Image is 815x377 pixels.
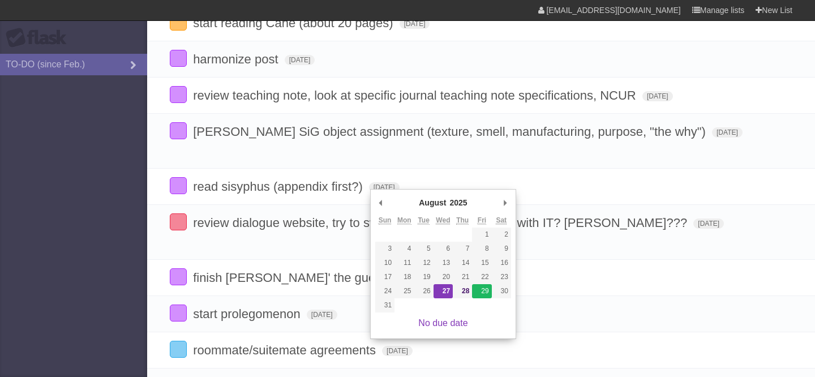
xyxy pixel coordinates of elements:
button: 24 [375,284,394,298]
label: Done [170,341,187,358]
button: 2 [492,228,511,242]
label: Done [170,213,187,230]
button: 25 [394,284,414,298]
span: [DATE] [369,182,400,192]
abbr: Monday [397,216,411,225]
span: roommate/suitemate agreements [193,343,379,357]
button: 11 [394,256,414,270]
abbr: Sunday [379,216,392,225]
button: 17 [375,270,394,284]
button: 21 [453,270,472,284]
span: read sisyphus (appendix first?) [193,179,366,194]
button: Previous Month [375,194,387,211]
button: 12 [414,256,434,270]
button: 5 [414,242,434,256]
button: 19 [414,270,434,284]
span: harmonize post [193,52,281,66]
button: 9 [492,242,511,256]
label: Done [170,122,187,139]
label: Done [170,86,187,103]
span: [DATE] [693,219,724,229]
button: 23 [492,270,511,284]
div: 2025 [448,194,469,211]
button: 22 [472,270,491,284]
button: 30 [492,284,511,298]
span: [PERSON_NAME] SiG object assignment (texture, smell, manufacturing, purpose, "the why") [193,125,709,139]
button: 8 [472,242,491,256]
div: Flask [6,28,74,48]
span: [DATE] [400,19,430,29]
span: start reading Cane (about 20 pages) [193,16,396,30]
a: No due date [418,318,467,328]
button: 28 [453,284,472,298]
span: review dialogue website, try to switch domain hosts? meet with IT? [PERSON_NAME]??? [193,216,690,230]
button: 26 [414,284,434,298]
button: 29 [472,284,491,298]
button: 27 [434,284,453,298]
button: 10 [375,256,394,270]
label: Done [170,305,187,322]
button: 13 [434,256,453,270]
button: 1 [472,228,491,242]
button: 20 [434,270,453,284]
span: [DATE] [285,55,315,65]
button: 3 [375,242,394,256]
label: Done [170,268,187,285]
label: Done [170,50,187,67]
span: [DATE] [307,310,337,320]
span: [DATE] [642,91,673,101]
button: 16 [492,256,511,270]
button: 14 [453,256,472,270]
button: 4 [394,242,414,256]
span: [DATE] [712,127,743,138]
span: start prolegomenon [193,307,303,321]
button: 18 [394,270,414,284]
button: 31 [375,298,394,312]
abbr: Tuesday [418,216,429,225]
abbr: Saturday [496,216,507,225]
span: [DATE] [382,346,413,356]
button: Next Month [500,194,511,211]
button: 15 [472,256,491,270]
abbr: Thursday [456,216,469,225]
button: 7 [453,242,472,256]
abbr: Wednesday [436,216,450,225]
label: Done [170,14,187,31]
button: 6 [434,242,453,256]
span: finish [PERSON_NAME]' the guest [193,271,388,285]
span: review teaching note, look at specific journal teaching note specifications, NCUR [193,88,639,102]
div: August [417,194,448,211]
label: Done [170,177,187,194]
abbr: Friday [478,216,486,225]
